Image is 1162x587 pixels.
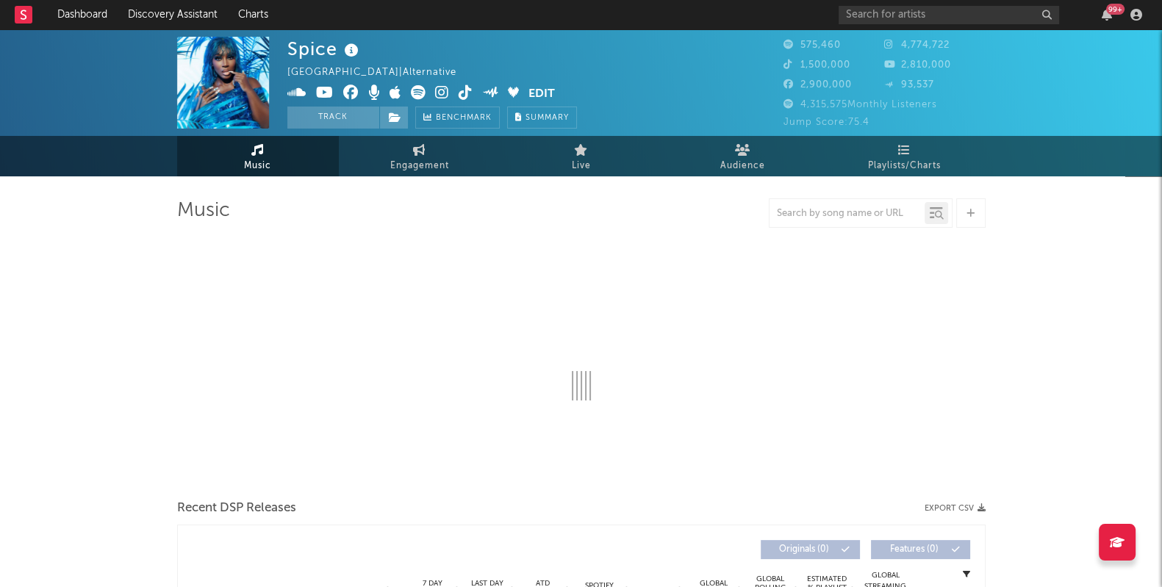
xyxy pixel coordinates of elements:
span: 4,774,722 [884,40,950,50]
span: 1,500,000 [783,60,850,70]
button: Features(0) [871,540,970,559]
span: Engagement [390,157,449,175]
span: 2,810,000 [884,60,951,70]
div: 99 + [1106,4,1125,15]
a: Playlists/Charts [824,136,986,176]
a: Live [501,136,662,176]
span: Summary [526,114,569,122]
button: Export CSV [925,504,986,513]
button: Summary [507,107,577,129]
button: Originals(0) [761,540,860,559]
button: 99+ [1102,9,1112,21]
span: 4,315,575 Monthly Listeners [783,100,937,109]
span: Originals ( 0 ) [770,545,838,554]
span: 93,537 [884,80,934,90]
input: Search for artists [839,6,1059,24]
button: Track [287,107,379,129]
span: Features ( 0 ) [881,545,948,554]
a: Audience [662,136,824,176]
input: Search by song name or URL [770,208,925,220]
span: Recent DSP Releases [177,500,296,517]
span: Jump Score: 75.4 [783,118,869,127]
div: [GEOGRAPHIC_DATA] | Alternative [287,64,473,82]
div: Spice [287,37,362,61]
span: 2,900,000 [783,80,852,90]
a: Benchmark [415,107,500,129]
span: Audience [720,157,765,175]
a: Music [177,136,339,176]
span: 575,460 [783,40,841,50]
span: Music [244,157,271,175]
span: Playlists/Charts [868,157,941,175]
a: Engagement [339,136,501,176]
span: Live [572,157,591,175]
button: Edit [528,85,555,104]
span: Benchmark [436,109,492,127]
